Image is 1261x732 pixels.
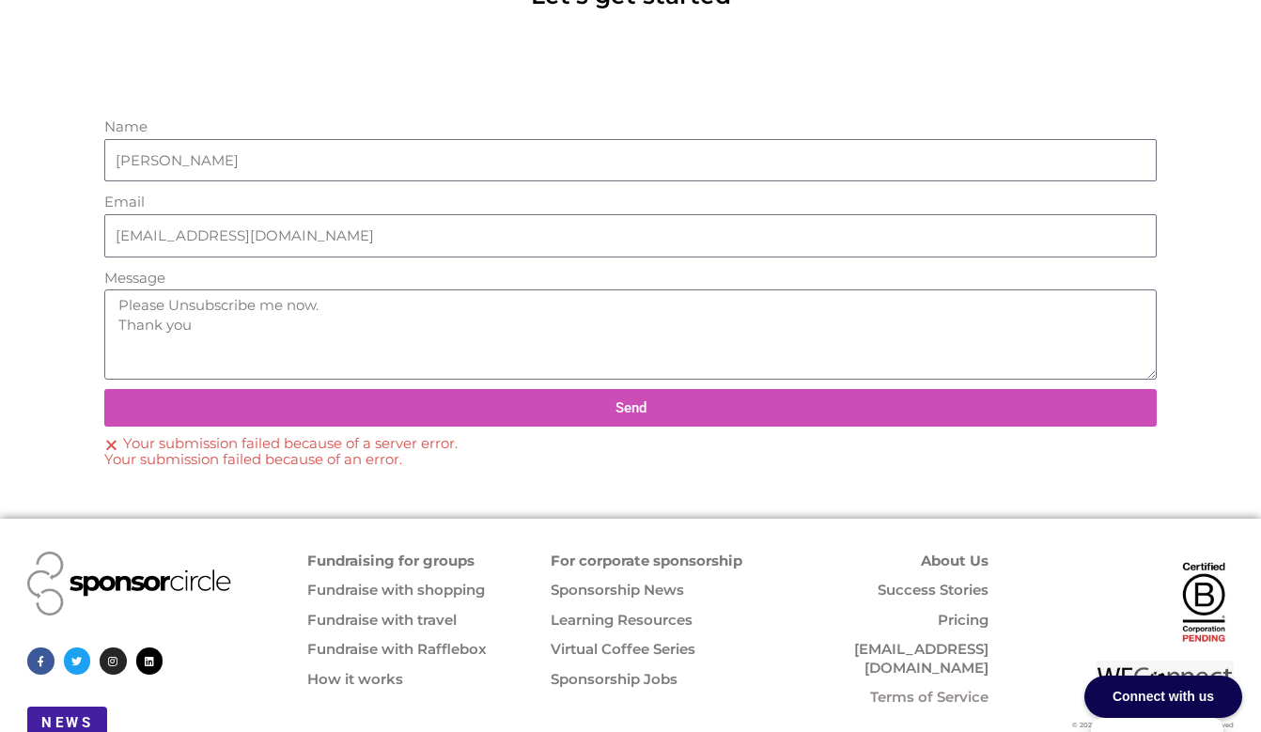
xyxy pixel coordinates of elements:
label: Message [104,267,165,290]
a: [EMAIL_ADDRESS][DOMAIN_NAME] [854,640,989,677]
div: Connect with us [1084,676,1242,718]
img: Sponsor Circle logo [27,552,231,615]
label: Email [104,191,145,214]
a: Fundraise with travel [307,611,457,629]
input: Name [104,139,1157,182]
span: Send [615,401,646,415]
button: Send [104,389,1157,427]
a: © 2023 Sponsor Circle Inc. - All Rights Reserved [1072,721,1234,729]
a: Pricing [938,611,989,629]
a: How it works [307,670,403,688]
a: Fundraise with Rafflebox [307,640,487,658]
a: Learning Resources [551,611,693,629]
a: Success Stories [878,581,989,599]
a: Terms of Service [870,688,989,706]
a: Fundraising for groups [307,552,475,569]
div: Your submission failed because of a server error. Your submission failed because of an error. [104,436,1157,466]
label: Name [104,116,148,139]
a: Virtual Coffee Series [551,640,695,658]
span: NEWS [41,716,93,730]
img: we connect [1096,661,1234,698]
a: For corporate sponsorship [551,552,742,569]
input: Email [104,214,1157,257]
a: Fundraise with shopping [307,581,485,599]
a: Sponsorship Jobs [551,670,677,688]
a: Sponsorship News [551,581,684,599]
a: About Us [921,552,989,569]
